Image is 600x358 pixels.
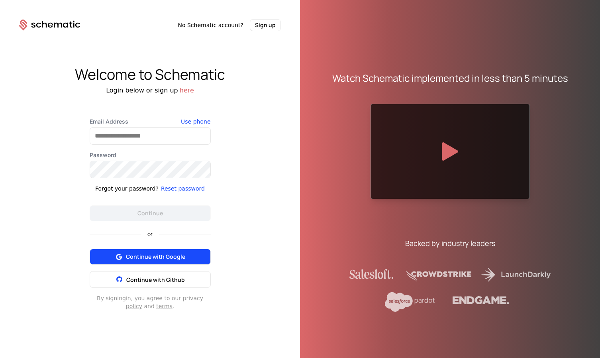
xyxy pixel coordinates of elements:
[90,271,211,288] button: Continue with Github
[126,276,185,283] span: Continue with Github
[90,205,211,221] button: Continue
[161,185,205,193] button: Reset password
[181,118,210,126] button: Use phone
[90,118,211,126] label: Email Address
[126,303,142,309] a: policy
[156,303,173,309] a: terms
[141,231,159,237] span: or
[90,151,211,159] label: Password
[95,185,159,193] div: Forgot your password?
[250,19,281,31] button: Sign up
[90,294,211,310] div: By signing in , you agree to our privacy and .
[405,238,495,249] div: Backed by industry leaders
[332,72,568,85] div: Watch Schematic implemented in less than 5 minutes
[178,21,243,29] span: No Schematic account?
[90,249,211,265] button: Continue with Google
[180,86,194,95] button: here
[126,253,185,261] span: Continue with Google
